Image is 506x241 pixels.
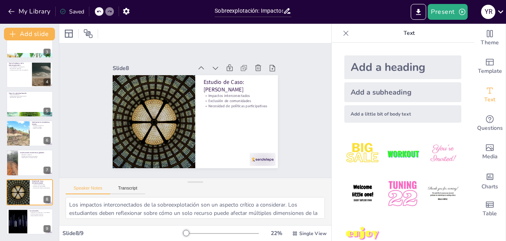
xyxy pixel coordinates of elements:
p: Conclusiones [30,210,51,212]
div: 4 [43,78,51,85]
span: Single View [299,230,327,237]
img: 1.jpeg [344,135,381,172]
p: Impactos interconectados [206,95,272,114]
textarea: Los impactos interconectados de la sobreexplotación son un aspecto crítico a considerar. Los estu... [66,197,325,219]
div: 9 [43,225,51,232]
p: Implicaciones para la biodiversidad [9,95,51,97]
div: Add a table [474,195,506,223]
div: 7 [6,150,53,176]
p: Exclusión de comunidades [32,186,51,187]
div: Y R [481,5,495,19]
p: Text [352,24,466,43]
p: Consecuencias de la falta de regulación [9,69,30,71]
button: Transcript [110,186,145,194]
div: Change the overall theme [474,24,506,52]
span: Media [482,152,498,161]
img: 3.jpeg [425,135,461,172]
button: Add slide [4,28,55,40]
div: 6 [6,120,53,146]
p: Exclusión de comunidades [205,100,270,119]
div: Slide 8 [123,48,202,72]
span: Template [478,67,502,76]
p: Necesidad de regulación [9,97,51,98]
div: Add ready made slides [474,52,506,81]
p: Conflictos sociales [32,126,51,128]
img: 5.jpeg [384,175,421,212]
p: Necesidad de políticas participativas [32,187,51,189]
div: Add a subheading [344,82,461,102]
div: Layout [62,27,75,40]
div: 9 [6,209,53,235]
button: Present [428,4,467,20]
div: Add text boxes [474,81,506,109]
p: Enfoque integral necesario [30,213,51,215]
p: Tipos de sobreexplotación [9,92,51,94]
span: Position [83,29,93,38]
p: Necesidad de políticas participativas [204,105,270,124]
button: My Library [6,5,54,18]
div: 8 [43,196,51,203]
p: Beneficios económicos [32,125,51,126]
p: Gestión sostenible [32,128,51,129]
p: Necesidad de un enfoque integral [20,157,51,159]
p: Teoría Ecológica de la Sobreexplotación [9,62,30,66]
p: Pérdidas económicas a largo plazo [20,156,51,157]
input: Insert title [215,5,283,17]
div: Add images, graphics, shapes or video [474,138,506,166]
div: 4 [6,61,53,87]
p: Estudio de Caso: [PERSON_NAME] [32,180,51,184]
button: Export to PowerPoint [411,4,426,20]
button: Speaker Notes [66,186,110,194]
div: 22 % [267,230,286,237]
span: Questions [477,124,503,133]
div: 5 [6,91,53,117]
img: 6.jpeg [425,175,461,212]
span: Theme [481,38,499,47]
p: Beneficios inmediatos [20,154,51,156]
p: Implicaciones económicas globales [20,152,51,154]
span: Charts [481,182,498,191]
div: 3 [6,32,53,58]
button: Y R [481,4,495,20]
img: 4.jpeg [344,175,381,212]
span: Text [484,95,495,104]
div: Slide 8 / 9 [62,230,183,237]
div: 8 [6,179,53,205]
p: Impactos interconectados [32,184,51,186]
div: 3 [43,49,51,56]
div: Saved [60,8,84,15]
div: Add a little bit of body text [344,105,461,123]
p: Estudio de Caso: [PERSON_NAME] [207,80,275,109]
div: Add a heading [344,55,461,79]
p: Afectación a ecosistemas y comunidades [30,212,51,214]
p: Sostenibilidad en la explotación [9,66,30,68]
img: 2.jpeg [384,135,421,172]
p: Necesidad de regulación [9,68,30,70]
span: Table [483,209,497,218]
div: Get real-time input from your audience [474,109,506,138]
div: Add charts and graphs [474,166,506,195]
div: 6 [43,137,51,144]
div: 5 [43,108,51,115]
div: 7 [43,167,51,174]
p: Tipos de explotación [9,94,51,95]
p: Implicaciones económicas locales [32,121,51,125]
p: Responsabilidad individual [30,215,51,216]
